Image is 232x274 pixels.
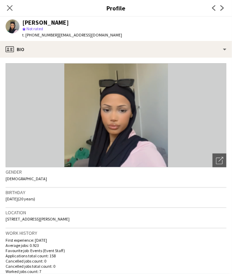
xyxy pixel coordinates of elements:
[58,32,122,38] span: | [EMAIL_ADDRESS][DOMAIN_NAME]
[6,176,47,181] span: [DEMOGRAPHIC_DATA]
[6,243,226,248] p: Average jobs: 0.923
[6,269,226,274] p: Worked jobs count: 7
[213,153,226,167] div: Open photos pop-in
[22,19,69,26] div: [PERSON_NAME]
[6,216,70,222] span: [STREET_ADDRESS][PERSON_NAME]
[6,169,226,175] h3: Gender
[6,258,226,264] p: Cancelled jobs count: 0
[6,253,226,258] p: Applications total count: 158
[6,264,226,269] p: Cancelled jobs total count: 0
[6,209,226,216] h3: Location
[6,248,226,253] p: Favourite job: Events (Event Staff)
[6,230,226,236] h3: Work history
[6,189,226,196] h3: Birthday
[6,196,35,201] span: [DATE] (20 years)
[26,26,43,31] span: Not rated
[6,238,226,243] p: First experience: [DATE]
[6,63,226,167] img: Crew avatar or photo
[22,32,58,38] span: t. [PHONE_NUMBER]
